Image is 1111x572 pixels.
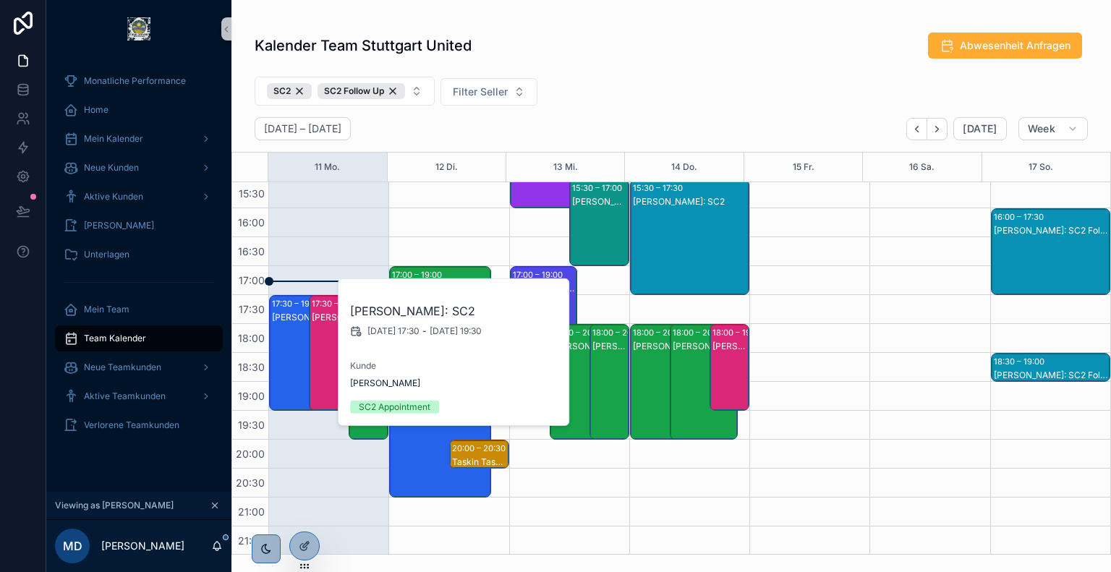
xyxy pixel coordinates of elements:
[572,181,626,195] div: 15:30 – 17:00
[928,33,1082,59] button: Abwesenheit Anfragen
[84,220,154,231] span: [PERSON_NAME]
[572,196,628,208] div: [PERSON_NAME]: SC2 Follow Up
[267,83,312,99] div: SC2
[255,77,435,106] button: Select Button
[55,126,223,152] a: Mein Kalender
[234,419,268,431] span: 19:30
[570,180,629,265] div: 15:30 – 17:00[PERSON_NAME]: SC2 Follow Up
[710,325,749,410] div: 18:00 – 19:30[PERSON_NAME]: SC2 Follow Up
[84,419,179,431] span: Verlorene Teamkunden
[994,370,1109,381] div: [PERSON_NAME]: SC2 Follow Up
[55,242,223,268] a: Unterlagen
[55,68,223,94] a: Monatliche Performance
[453,85,508,99] span: Filter Seller
[63,537,82,555] span: MD
[350,377,420,389] a: [PERSON_NAME]
[906,118,927,140] button: Back
[84,304,129,315] span: Mein Team
[450,440,508,468] div: 20:00 – 20:30Taskin Tasan: SC2 Follow Up
[272,312,336,323] div: [PERSON_NAME]: SC2
[440,78,537,106] button: Select Button
[235,303,268,315] span: 17:30
[452,441,509,456] div: 20:00 – 20:30
[909,153,935,182] button: 16 Sa.
[55,213,223,239] a: [PERSON_NAME]
[963,122,997,135] span: [DATE]
[392,268,446,282] div: 17:00 – 19:00
[267,83,312,99] button: Unselect SC_2
[84,75,186,87] span: Monatliche Performance
[712,341,748,352] div: [PERSON_NAME]: SC2 Follow Up
[55,500,174,511] span: Viewing as [PERSON_NAME]
[994,225,1109,236] div: [PERSON_NAME]: SC2 Follow Up
[315,153,340,182] button: 11 Mo.
[590,325,629,439] div: 18:00 – 20:00[PERSON_NAME]: SC2
[513,268,566,282] div: 17:00 – 19:00
[84,390,166,402] span: Aktive Teamkunden
[553,325,608,340] div: 18:00 – 20:00
[1028,122,1055,135] span: Week
[318,83,405,99] button: Unselect SC_2_FOLLOW_UP
[127,17,150,40] img: App logo
[994,210,1047,224] div: 16:00 – 17:30
[235,187,268,200] span: 15:30
[310,296,376,410] div: 17:30 – 19:30[PERSON_NAME]: SC2
[55,354,223,380] a: Neue Teamkunden
[633,325,689,340] div: 18:00 – 20:00
[390,267,490,381] div: 17:00 – 19:00[PERSON_NAME]: SC2
[234,361,268,373] span: 18:30
[633,181,686,195] div: 15:30 – 17:30
[671,325,737,439] div: 18:00 – 20:00[PERSON_NAME]: SC2
[350,302,558,320] h2: [PERSON_NAME]: SC2
[235,274,268,286] span: 17:00
[992,354,1110,381] div: 18:30 – 19:00[PERSON_NAME]: SC2 Follow Up
[232,448,268,460] span: 20:00
[1018,117,1088,140] button: Week
[592,325,648,340] div: 18:00 – 20:00
[84,133,143,145] span: Mein Kalender
[953,117,1006,140] button: [DATE]
[793,153,814,182] button: 15 Fr.
[255,35,472,56] h1: Kalender Team Stuttgart United
[367,325,420,337] span: [DATE] 17:30
[359,401,430,414] div: SC2 Appointment
[234,505,268,518] span: 21:00
[101,539,184,553] p: [PERSON_NAME]
[633,196,748,208] div: [PERSON_NAME]: SC2
[553,341,616,352] div: [PERSON_NAME]: SC2
[430,325,482,337] span: [DATE] 19:30
[234,332,268,344] span: 18:00
[927,118,948,140] button: Next
[350,360,558,372] span: Kunde
[84,249,129,260] span: Unterlagen
[55,97,223,123] a: Home
[511,267,577,381] div: 17:00 – 19:00[PERSON_NAME] Böckmann: SC2
[673,325,728,340] div: 18:00 – 20:00
[994,354,1048,369] div: 18:30 – 19:00
[960,38,1070,53] span: Abwesenheit Anfragen
[84,104,108,116] span: Home
[312,312,375,323] div: [PERSON_NAME]: SC2
[435,153,458,182] button: 12 Di.
[234,534,268,547] span: 21:30
[264,121,341,136] h2: [DATE] – [DATE]
[422,325,427,337] span: -
[46,58,231,457] div: scrollable content
[1029,153,1053,182] button: 17 So.
[553,153,578,182] button: 13 Mi.
[55,412,223,438] a: Verlorene Teamkunden
[55,325,223,351] a: Team Kalender
[84,333,146,344] span: Team Kalender
[55,184,223,210] a: Aktive Kunden
[671,153,697,182] button: 14 Do.
[55,155,223,181] a: Neue Kunden
[272,296,325,311] div: 17:30 – 19:30
[633,341,697,352] div: [PERSON_NAME]: SC2
[550,325,617,439] div: 18:00 – 20:00[PERSON_NAME]: SC2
